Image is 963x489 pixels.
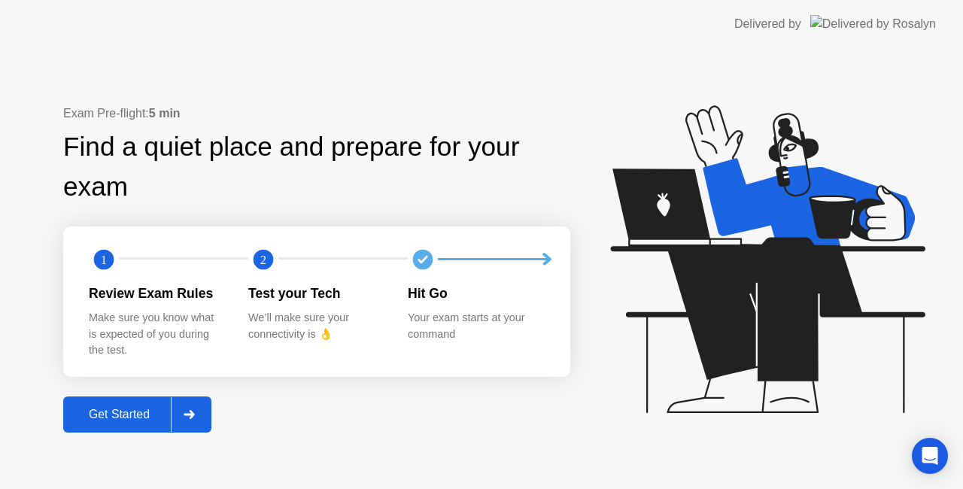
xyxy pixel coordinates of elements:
[810,15,936,32] img: Delivered by Rosalyn
[63,105,570,123] div: Exam Pre-flight:
[912,438,948,474] div: Open Intercom Messenger
[260,252,266,266] text: 2
[149,107,181,120] b: 5 min
[63,127,570,207] div: Find a quiet place and prepare for your exam
[248,284,384,303] div: Test your Tech
[408,284,543,303] div: Hit Go
[248,310,384,342] div: We’ll make sure your connectivity is 👌
[89,310,224,359] div: Make sure you know what is expected of you during the test.
[68,408,171,421] div: Get Started
[408,310,543,342] div: Your exam starts at your command
[89,284,224,303] div: Review Exam Rules
[63,396,211,433] button: Get Started
[734,15,801,33] div: Delivered by
[101,252,107,266] text: 1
